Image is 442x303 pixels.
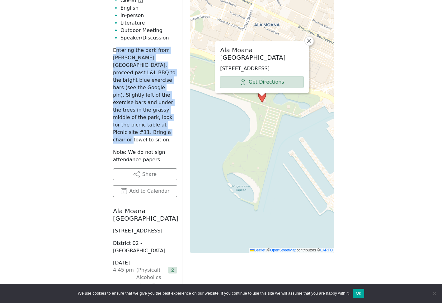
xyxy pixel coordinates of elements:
p: [STREET_ADDRESS] [220,65,304,72]
button: Add to Calendar [113,185,177,197]
a: Leaflet [250,248,265,252]
li: Literature [120,19,177,27]
a: Close popup [304,36,314,46]
p: Entering the park from [PERSON_NAME][GEOGRAPHIC_DATA], proceed past L&L BBQ to the bright blue ex... [113,47,177,144]
span: × [306,37,312,44]
div: © contributors © [249,248,334,253]
li: Outdoor Meeting [120,27,177,34]
a: OpenStreetMap [270,248,297,252]
span: | [266,248,267,252]
div: 4:45 PM [113,266,134,289]
p: [STREET_ADDRESS] [113,227,177,235]
p: Note: We do not sign attendance papers. [113,149,177,163]
button: Ok [353,289,364,298]
a: CARTO [320,248,333,252]
li: English [120,4,177,12]
li: Speaker/Discussion [120,34,177,42]
h2: Ala Moana [GEOGRAPHIC_DATA] [220,46,304,61]
h3: [DATE] [113,259,177,266]
div: (Physical) Alcoholics of our Type [136,266,166,289]
span: We use cookies to ensure that we give you the best experience on our website. If you continue to ... [78,290,350,296]
span: No [431,290,437,296]
p: District 02 - [GEOGRAPHIC_DATA] [113,240,177,255]
li: In-person [120,12,177,19]
h2: Ala Moana [GEOGRAPHIC_DATA] [113,207,177,222]
button: Share [113,168,177,180]
a: Get Directions [220,76,304,88]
